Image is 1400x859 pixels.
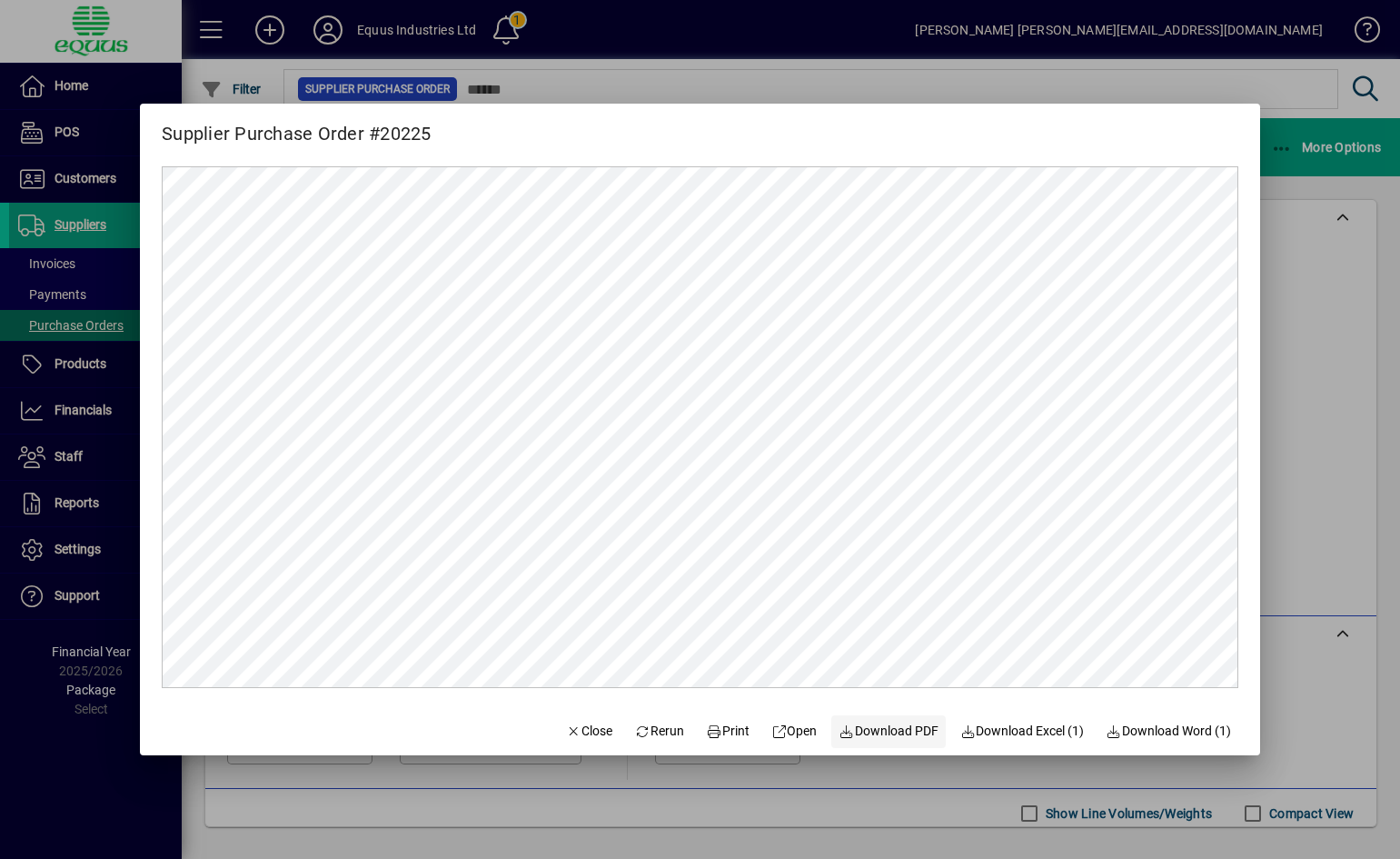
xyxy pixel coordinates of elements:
[1106,722,1231,741] span: Download Word (1)
[953,715,1092,748] button: Download Excel (1)
[839,722,938,741] span: Download PDF
[1098,715,1238,748] button: Download Word (1)
[706,722,750,741] span: Print
[960,722,1085,741] span: Download Excel (1)
[559,715,621,748] button: Close
[140,104,453,148] h2: Supplier Purchase Order #20225
[831,715,946,748] a: Download PDF
[699,715,757,748] button: Print
[566,722,613,741] span: Close
[771,722,818,741] span: Open
[764,715,825,748] a: Open
[634,722,684,741] span: Rerun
